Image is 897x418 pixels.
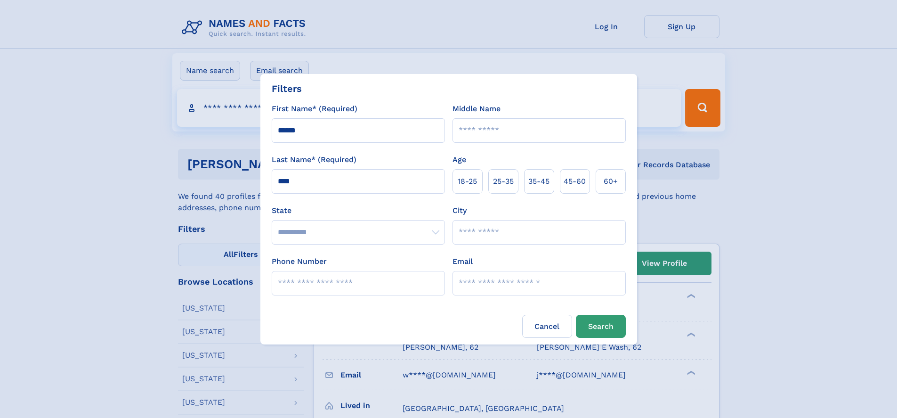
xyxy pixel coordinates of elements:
[453,205,467,216] label: City
[576,315,626,338] button: Search
[272,256,327,267] label: Phone Number
[453,256,473,267] label: Email
[493,176,514,187] span: 25‑35
[453,103,501,115] label: Middle Name
[564,176,586,187] span: 45‑60
[272,82,302,96] div: Filters
[522,315,572,338] label: Cancel
[458,176,477,187] span: 18‑25
[453,154,466,165] label: Age
[272,103,357,115] label: First Name* (Required)
[272,154,356,165] label: Last Name* (Required)
[272,205,445,216] label: State
[604,176,618,187] span: 60+
[528,176,550,187] span: 35‑45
